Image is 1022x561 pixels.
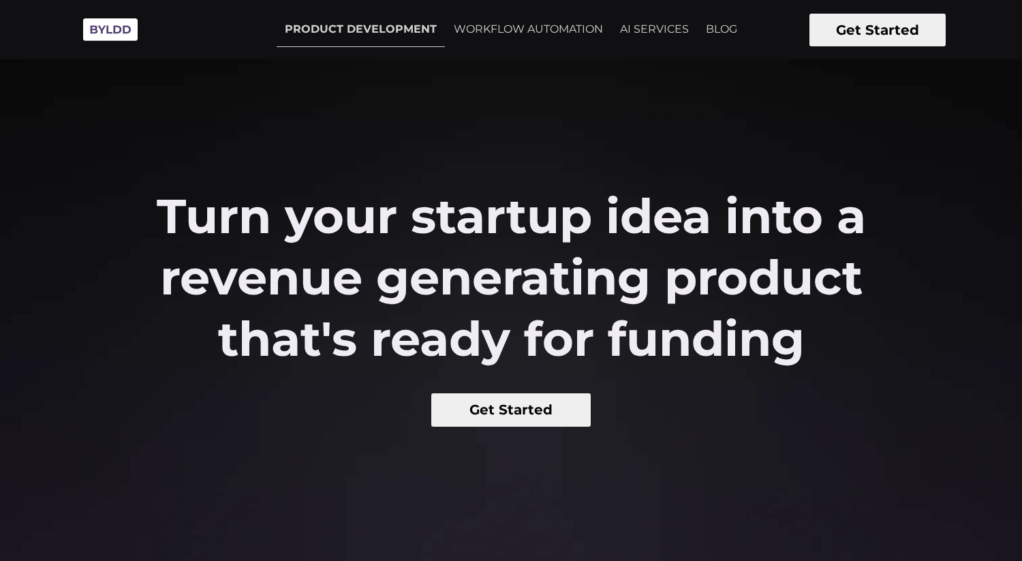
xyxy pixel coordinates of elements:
[809,14,946,46] button: Get Started
[76,11,144,48] img: Byldd - Product Development Company
[128,185,895,369] h2: Turn your startup idea into a revenue generating product that's ready for funding
[277,12,445,47] a: PRODUCT DEVELOPMENT
[446,12,611,46] a: WORKFLOW AUTOMATION
[612,12,697,46] a: AI SERVICES
[698,12,745,46] a: BLOG
[431,393,591,427] button: Get Started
